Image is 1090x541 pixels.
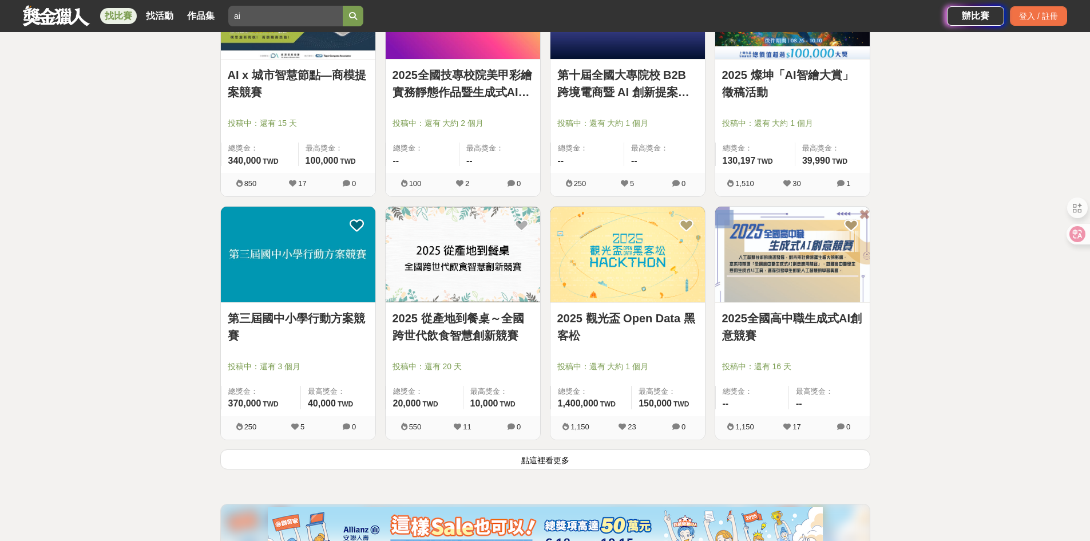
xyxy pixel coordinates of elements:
[244,179,257,188] span: 850
[393,310,533,344] a: 2025 從產地到餐桌～全國跨世代飲食智慧創新競賽
[228,361,368,373] span: 投稿中：還有 3 個月
[228,6,343,26] input: 2025 反詐視界—全國影片競賽
[802,156,830,165] span: 39,990
[802,143,863,154] span: 最高獎金：
[715,207,870,302] img: Cover Image
[715,207,870,303] a: Cover Image
[735,422,754,431] span: 1,150
[228,310,368,344] a: 第三屆國中小學行動方案競賽
[244,422,257,431] span: 250
[393,66,533,101] a: 2025全國技專校院美甲彩繪實務靜態作品暨生成式AI-美甲藝術造型平面設計線上競賽
[228,66,368,101] a: AI x 城市智慧節點—商模提案競賽
[352,179,356,188] span: 0
[723,386,782,397] span: 總獎金：
[558,156,564,165] span: --
[422,400,438,408] span: TWD
[308,398,336,408] span: 40,000
[574,179,586,188] span: 250
[463,422,471,431] span: 11
[352,422,356,431] span: 0
[628,422,636,431] span: 23
[631,156,637,165] span: --
[228,143,291,154] span: 總獎金：
[557,310,698,344] a: 2025 觀光盃 Open Data 黑客松
[558,143,617,154] span: 總獎金：
[306,143,368,154] span: 最高獎金：
[723,398,729,408] span: --
[228,386,294,397] span: 總獎金：
[228,117,368,129] span: 投稿中：還有 15 天
[517,179,521,188] span: 0
[722,117,863,129] span: 投稿中：還有 大約 1 個月
[846,422,850,431] span: 0
[796,398,802,408] span: --
[722,310,863,344] a: 2025全國高中職生成式AI創意競賽
[558,398,598,408] span: 1,400,000
[570,422,589,431] span: 1,150
[263,157,278,165] span: TWD
[386,207,540,303] a: Cover Image
[792,179,800,188] span: 30
[409,422,422,431] span: 550
[735,179,754,188] span: 1,510
[308,386,368,397] span: 最高獎金：
[639,398,672,408] span: 150,000
[306,156,339,165] span: 100,000
[393,143,453,154] span: 總獎金：
[393,386,456,397] span: 總獎金：
[386,207,540,302] img: Cover Image
[466,156,473,165] span: --
[1010,6,1067,26] div: 登入 / 註冊
[846,179,850,188] span: 1
[228,398,261,408] span: 370,000
[517,422,521,431] span: 0
[631,143,698,154] span: 最高獎金：
[630,179,634,188] span: 5
[393,361,533,373] span: 投稿中：還有 20 天
[300,422,304,431] span: 5
[550,207,705,303] a: Cover Image
[500,400,515,408] span: TWD
[947,6,1004,26] a: 辦比賽
[681,179,685,188] span: 0
[796,386,863,397] span: 最高獎金：
[757,157,772,165] span: TWD
[832,157,847,165] span: TWD
[550,207,705,302] img: Cover Image
[470,386,533,397] span: 最高獎金：
[393,156,399,165] span: --
[723,156,756,165] span: 130,197
[221,207,375,302] img: Cover Image
[465,179,469,188] span: 2
[393,398,421,408] span: 20,000
[681,422,685,431] span: 0
[723,143,788,154] span: 總獎金：
[722,66,863,101] a: 2025 燦坤「AI智繪大賞」徵稿活動
[298,179,306,188] span: 17
[263,400,278,408] span: TWD
[228,156,261,165] span: 340,000
[600,400,616,408] span: TWD
[673,400,689,408] span: TWD
[100,8,137,24] a: 找比賽
[466,143,533,154] span: 最高獎金：
[340,157,355,165] span: TWD
[409,179,422,188] span: 100
[183,8,219,24] a: 作品集
[557,66,698,101] a: 第十屆全國大專院校 B2B 跨境電商暨 AI 創新提案競賽
[558,386,625,397] span: 總獎金：
[141,8,178,24] a: 找活動
[722,361,863,373] span: 投稿中：還有 16 天
[338,400,353,408] span: TWD
[393,117,533,129] span: 投稿中：還有 大約 2 個月
[557,361,698,373] span: 投稿中：還有 大約 1 個月
[470,398,498,408] span: 10,000
[221,207,375,303] a: Cover Image
[792,422,800,431] span: 17
[220,449,870,469] button: 點這裡看更多
[557,117,698,129] span: 投稿中：還有 大約 1 個月
[639,386,697,397] span: 最高獎金：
